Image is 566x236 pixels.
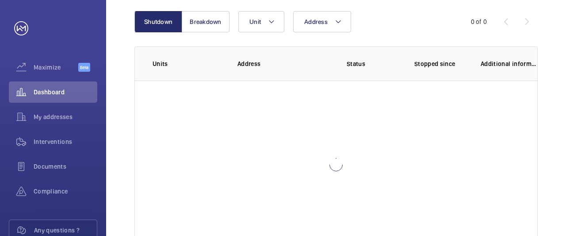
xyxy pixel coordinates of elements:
[249,18,261,25] span: Unit
[182,11,229,32] button: Breakdown
[481,59,537,68] p: Additional information
[414,59,467,68] p: Stopped since
[293,11,351,32] button: Address
[34,63,78,72] span: Maximize
[34,226,97,235] span: Any questions ?
[134,11,182,32] button: Shutdown
[34,112,97,121] span: My addresses
[78,63,90,72] span: Beta
[304,18,328,25] span: Address
[34,88,97,97] span: Dashboard
[237,59,312,68] p: Address
[34,162,97,171] span: Documents
[34,187,97,196] span: Compliance
[238,11,284,32] button: Unit
[318,59,394,68] p: Status
[153,59,223,68] p: Units
[471,17,487,26] div: 0 of 0
[34,137,97,146] span: Interventions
